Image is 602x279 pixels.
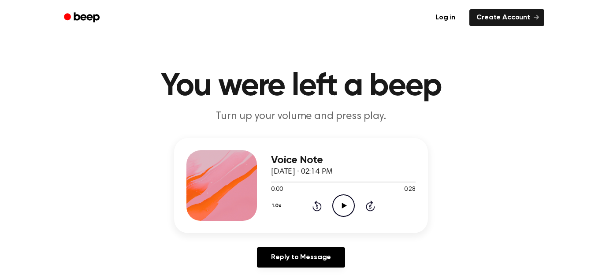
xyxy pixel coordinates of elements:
[58,9,108,26] a: Beep
[404,185,416,194] span: 0:28
[271,185,282,194] span: 0:00
[257,247,345,268] a: Reply to Message
[271,198,284,213] button: 1.0x
[75,71,527,102] h1: You were left a beep
[132,109,470,124] p: Turn up your volume and press play.
[271,154,416,166] h3: Voice Note
[271,168,333,176] span: [DATE] · 02:14 PM
[427,7,464,28] a: Log in
[469,9,544,26] a: Create Account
